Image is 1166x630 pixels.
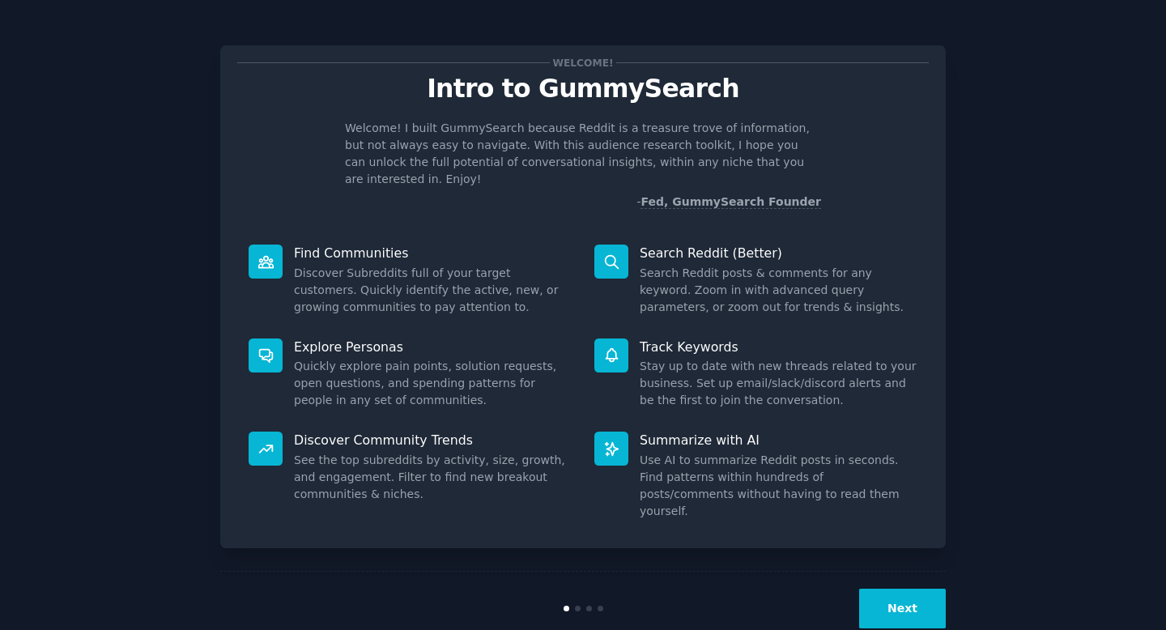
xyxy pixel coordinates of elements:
[636,194,821,211] div: -
[294,358,572,409] dd: Quickly explore pain points, solution requests, open questions, and spending patterns for people ...
[294,265,572,316] dd: Discover Subreddits full of your target customers. Quickly identify the active, new, or growing c...
[640,358,917,409] dd: Stay up to date with new threads related to your business. Set up email/slack/discord alerts and ...
[294,338,572,355] p: Explore Personas
[294,245,572,262] p: Find Communities
[640,265,917,316] dd: Search Reddit posts & comments for any keyword. Zoom in with advanced query parameters, or zoom o...
[294,432,572,449] p: Discover Community Trends
[640,195,821,209] a: Fed, GummySearch Founder
[550,54,616,71] span: Welcome!
[640,245,917,262] p: Search Reddit (Better)
[859,589,946,628] button: Next
[345,120,821,188] p: Welcome! I built GummySearch because Reddit is a treasure trove of information, but not always ea...
[237,74,929,103] p: Intro to GummySearch
[640,452,917,520] dd: Use AI to summarize Reddit posts in seconds. Find patterns within hundreds of posts/comments with...
[640,338,917,355] p: Track Keywords
[294,452,572,503] dd: See the top subreddits by activity, size, growth, and engagement. Filter to find new breakout com...
[640,432,917,449] p: Summarize with AI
